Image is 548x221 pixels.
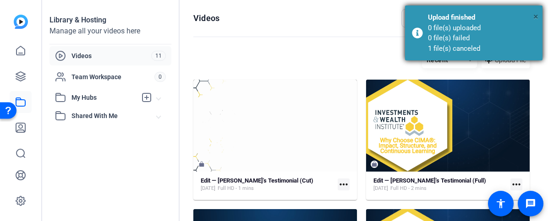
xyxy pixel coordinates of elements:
[510,178,522,190] mat-icon: more_horiz
[201,177,334,192] a: Edit — [PERSON_NAME]'s Testimonial (Cut)[DATE]Full HD - 1 mins
[390,185,427,192] span: Full HD - 2 mins
[533,11,538,22] span: ×
[373,177,507,192] a: Edit — [PERSON_NAME]'s Testimonial (Full)[DATE]Full HD - 2 mins
[533,10,538,23] button: Close
[482,52,530,68] button: Upload File
[49,88,171,107] mat-expansion-panel-header: My Hubs
[71,93,137,102] span: My Hubs
[14,15,28,29] img: blue-gradient.svg
[71,51,151,60] span: Videos
[218,185,254,192] span: Full HD - 1 mins
[49,15,171,26] div: Library & Hosting
[428,23,536,54] div: 0 file(s) uploaded 0 file(s) failed 1 file(s) canceled
[201,177,313,184] strong: Edit — [PERSON_NAME]'s Testimonial (Cut)
[201,185,215,192] span: [DATE]
[495,198,506,209] mat-icon: accessibility
[427,56,449,64] span: Recent
[525,198,536,209] mat-icon: message
[373,177,486,184] strong: Edit — [PERSON_NAME]'s Testimonial (Full)
[193,13,219,24] h1: Videos
[154,72,166,82] span: 0
[151,51,166,61] span: 11
[49,107,171,125] mat-expansion-panel-header: Shared With Me
[71,111,157,121] span: Shared With Me
[49,26,171,37] div: Manage all your videos here
[71,72,154,81] span: Team Workspace
[373,185,388,192] span: [DATE]
[428,12,536,23] div: Upload finished
[338,178,350,190] mat-icon: more_horiz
